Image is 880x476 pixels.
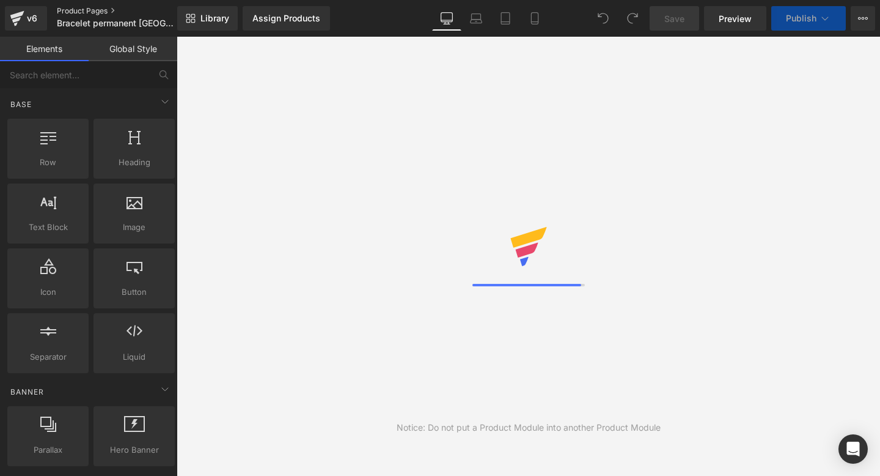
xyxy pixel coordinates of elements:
[397,421,661,434] div: Notice: Do not put a Product Module into another Product Module
[465,81,533,106] summary: BRACELETS
[53,81,113,106] a: NEW CO' 💍
[31,24,57,51] summary: Recherche
[472,88,516,99] span: BRACELETS
[590,81,651,106] summary: CADEAUX
[704,6,766,31] a: Preview
[9,99,33,110] span: Base
[24,10,40,26] div: v6
[252,13,320,23] div: Assign Products
[304,88,387,99] span: BOUCLES D'OREILLES
[771,6,846,31] button: Publish
[296,81,404,106] summary: BOUCLES D'OREILLES
[200,13,229,24] span: Library
[404,81,466,106] summary: COLLIERS
[11,156,85,169] span: Row
[97,156,171,169] span: Heading
[248,88,280,99] span: BAGUES
[97,286,171,299] span: Button
[177,6,238,31] a: New Library
[620,6,645,31] button: Redo
[719,12,752,25] span: Preview
[57,18,174,28] span: Bracelet permanent [GEOGRAPHIC_DATA]
[11,444,85,456] span: Parallax
[11,286,85,299] span: Icon
[432,6,461,31] a: Desktop
[461,6,491,31] a: Laptop
[533,81,590,106] a: PIERCINGS
[11,221,85,234] span: Text Block
[113,81,241,106] summary: BRACELET PERMANENT ✨
[9,386,45,398] span: Banner
[851,6,875,31] button: More
[491,6,520,31] a: Tablet
[89,37,177,61] a: Global Style
[598,88,634,99] span: CADEAUX
[60,88,106,99] span: NEW CO' 💍
[266,5,438,70] img: Who We Are
[241,81,296,106] summary: BAGUES
[5,6,47,31] a: v6
[591,6,615,31] button: Undo
[541,88,583,99] span: PIERCINGS
[520,6,549,31] a: Mobile
[120,88,224,99] span: BRACELET PERMANENT ✨
[664,12,684,25] span: Save
[97,444,171,456] span: Hero Banner
[11,351,85,363] span: Separator
[57,6,197,16] a: Product Pages
[97,351,171,363] span: Liquid
[838,434,868,464] div: Open Intercom Messenger
[97,221,171,234] span: Image
[786,13,816,23] span: Publish
[411,88,449,99] span: COLLIERS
